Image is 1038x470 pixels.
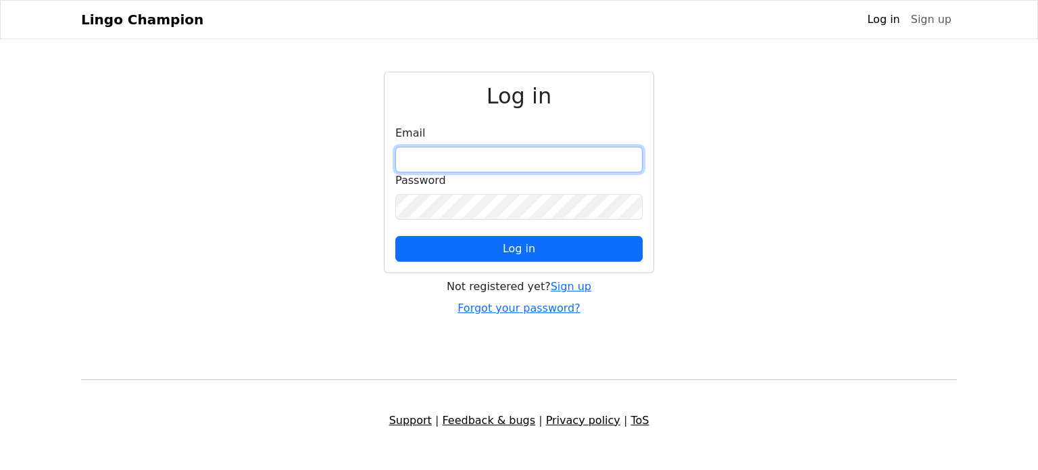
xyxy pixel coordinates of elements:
[395,236,643,262] button: Log in
[442,414,535,427] a: Feedback & bugs
[384,279,654,295] div: Not registered yet?
[551,280,591,293] a: Sign up
[395,125,425,141] label: Email
[395,172,446,189] label: Password
[81,6,203,33] a: Lingo Champion
[458,302,580,314] a: Forgot your password?
[395,83,643,109] h2: Log in
[862,6,905,33] a: Log in
[389,414,432,427] a: Support
[73,413,965,429] div: | | |
[503,242,535,255] span: Log in
[906,6,957,33] a: Sign up
[631,414,649,427] a: ToS
[546,414,620,427] a: Privacy policy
